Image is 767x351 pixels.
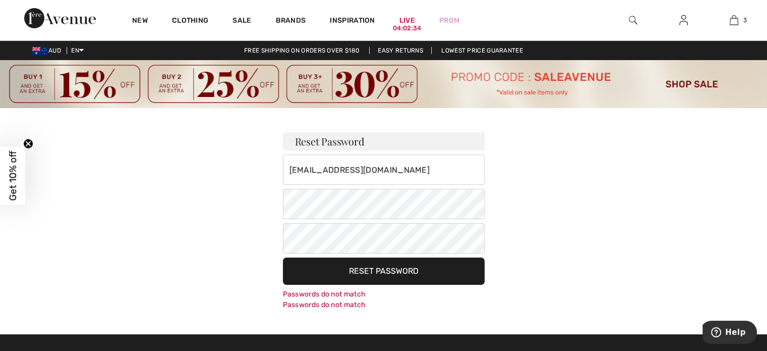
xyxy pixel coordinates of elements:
[393,24,421,33] div: 04:02:34
[7,151,19,200] span: Get 10% off
[743,16,747,25] span: 3
[32,47,48,55] img: Australian Dollar
[679,14,688,26] img: My Info
[283,258,485,285] button: Reset Password
[283,132,485,151] h3: Reset Password
[369,47,432,54] a: Easy Returns
[283,299,485,310] div: Passwords do not match
[283,289,485,299] div: Passwords do not match
[32,47,65,54] span: AUD
[24,8,96,28] img: 1ère Avenue
[702,321,757,346] iframe: Opens a widget where you can find more information
[276,16,306,27] a: Brands
[629,14,637,26] img: search the website
[132,16,148,27] a: New
[671,14,696,27] a: Sign In
[172,16,208,27] a: Clothing
[236,47,368,54] a: Free shipping on orders over $180
[439,15,459,26] a: Prom
[71,47,84,54] span: EN
[730,14,738,26] img: My Bag
[330,16,375,27] span: Inspiration
[23,138,33,148] button: Close teaser
[709,14,758,26] a: 3
[399,15,415,26] a: Live04:02:34
[433,47,531,54] a: Lowest Price Guarantee
[232,16,251,27] a: Sale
